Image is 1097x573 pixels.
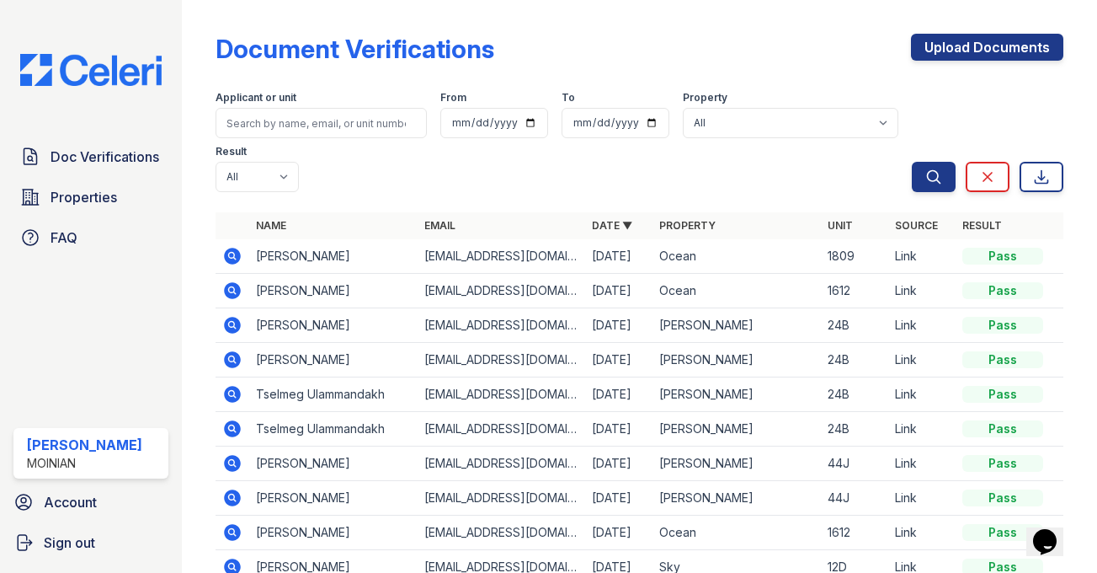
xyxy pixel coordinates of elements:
td: [EMAIL_ADDRESS][DOMAIN_NAME] [418,308,586,343]
div: Moinian [27,455,142,472]
td: [EMAIL_ADDRESS][DOMAIN_NAME] [418,412,586,447]
input: Search by name, email, or unit number [216,108,427,138]
div: Pass [962,282,1043,299]
span: Properties [51,187,117,207]
td: Ocean [652,516,821,550]
a: Source [895,219,938,232]
a: Email [424,219,455,232]
td: 1612 [821,274,888,308]
td: Ocean [652,274,821,308]
td: [EMAIL_ADDRESS][DOMAIN_NAME] [418,274,586,308]
a: Sign out [7,526,175,560]
td: Link [888,274,956,308]
td: Link [888,308,956,343]
td: [PERSON_NAME] [652,447,821,481]
td: [EMAIL_ADDRESS][DOMAIN_NAME] [418,378,586,412]
td: [DATE] [585,239,652,274]
td: [PERSON_NAME] [652,308,821,343]
td: Link [888,343,956,378]
td: [PERSON_NAME] [652,412,821,447]
a: Property [659,219,716,232]
div: Pass [962,524,1043,541]
td: 24B [821,343,888,378]
a: Doc Verifications [13,140,168,174]
iframe: chat widget [1026,506,1080,556]
td: 1612 [821,516,888,550]
td: [PERSON_NAME] [249,481,418,516]
div: Pass [962,317,1043,334]
div: Pass [962,490,1043,506]
td: [EMAIL_ADDRESS][DOMAIN_NAME] [418,239,586,274]
a: Name [256,219,286,232]
td: Tselmeg Ulammandakh [249,412,418,447]
td: [PERSON_NAME] [249,239,418,274]
label: Applicant or unit [216,91,296,104]
a: Result [962,219,1002,232]
td: [PERSON_NAME] [652,378,821,412]
div: Pass [962,351,1043,368]
td: Ocean [652,239,821,274]
td: 24B [821,308,888,343]
td: [EMAIL_ADDRESS][DOMAIN_NAME] [418,447,586,481]
td: [DATE] [585,412,652,447]
td: 44J [821,447,888,481]
span: Doc Verifications [51,147,159,167]
td: Link [888,239,956,274]
label: From [440,91,466,104]
td: [DATE] [585,308,652,343]
td: Tselmeg Ulammandakh [249,378,418,412]
td: [DATE] [585,516,652,550]
td: [DATE] [585,378,652,412]
td: [PERSON_NAME] [249,308,418,343]
td: [PERSON_NAME] [652,343,821,378]
td: [EMAIL_ADDRESS][DOMAIN_NAME] [418,516,586,550]
div: Pass [962,455,1043,472]
div: Pass [962,248,1043,265]
label: Property [683,91,727,104]
a: Date ▼ [592,219,632,232]
td: [DATE] [585,274,652,308]
td: Link [888,447,956,481]
td: [PERSON_NAME] [249,274,418,308]
td: [DATE] [585,447,652,481]
label: Result [216,145,247,158]
td: 24B [821,412,888,447]
td: 24B [821,378,888,412]
td: [DATE] [585,481,652,516]
div: Document Verifications [216,34,494,64]
span: Account [44,492,97,512]
a: Unit [828,219,853,232]
td: Link [888,516,956,550]
span: Sign out [44,533,95,553]
td: Link [888,378,956,412]
td: [DATE] [585,343,652,378]
div: Pass [962,420,1043,437]
div: [PERSON_NAME] [27,435,142,455]
label: To [562,91,575,104]
td: Link [888,412,956,447]
div: Pass [962,386,1043,403]
a: Properties [13,180,168,214]
td: [EMAIL_ADDRESS][DOMAIN_NAME] [418,343,586,378]
td: [PERSON_NAME] [652,481,821,516]
span: FAQ [51,228,77,248]
td: 44J [821,481,888,516]
a: Upload Documents [911,34,1063,61]
td: [PERSON_NAME] [249,516,418,550]
td: [EMAIL_ADDRESS][DOMAIN_NAME] [418,481,586,516]
img: CE_Logo_Blue-a8612792a0a2168367f1c8372b55b34899dd931a85d93a1a3d3e32e68fde9ad4.png [7,54,175,86]
td: Link [888,481,956,516]
td: [PERSON_NAME] [249,343,418,378]
td: 1809 [821,239,888,274]
a: FAQ [13,221,168,254]
a: Account [7,485,175,519]
td: [PERSON_NAME] [249,447,418,481]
